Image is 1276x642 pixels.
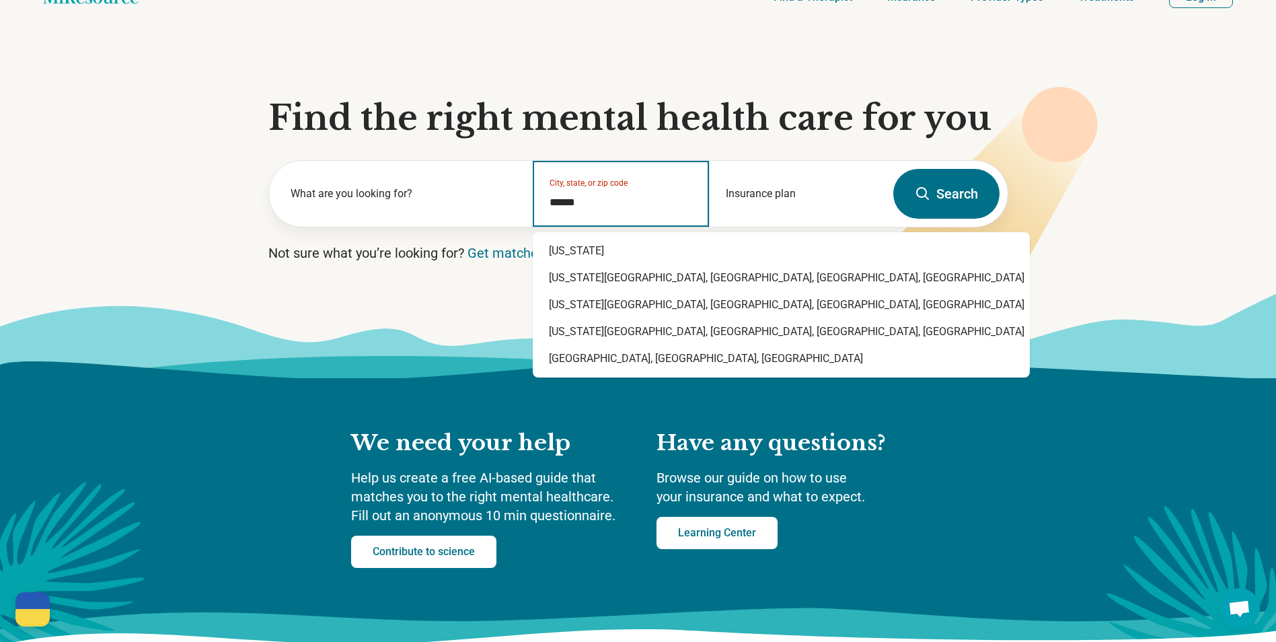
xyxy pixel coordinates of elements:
[533,291,1030,318] div: [US_STATE][GEOGRAPHIC_DATA], [GEOGRAPHIC_DATA], [GEOGRAPHIC_DATA], [GEOGRAPHIC_DATA]
[533,264,1030,291] div: [US_STATE][GEOGRAPHIC_DATA], [GEOGRAPHIC_DATA], [GEOGRAPHIC_DATA], [GEOGRAPHIC_DATA]
[351,429,630,458] h2: We need your help
[533,232,1030,378] div: Suggestions
[893,169,1000,219] button: Search
[533,345,1030,372] div: [GEOGRAPHIC_DATA], [GEOGRAPHIC_DATA], [GEOGRAPHIC_DATA]
[351,468,630,525] p: Help us create a free AI-based guide that matches you to the right mental healthcare. Fill out an...
[656,429,926,458] h2: Have any questions?
[533,238,1030,264] div: [US_STATE]
[291,186,517,202] label: What are you looking for?
[533,318,1030,345] div: [US_STATE][GEOGRAPHIC_DATA], [GEOGRAPHIC_DATA], [GEOGRAPHIC_DATA], [GEOGRAPHIC_DATA]
[351,536,496,568] a: Contribute to science
[1219,588,1260,629] div: Open chat
[656,468,926,506] p: Browse our guide on how to use your insurance and what to expect.
[268,98,1008,139] h1: Find the right mental health care for you
[268,244,1008,262] p: Not sure what you’re looking for?
[467,245,546,261] a: Get matched
[656,517,778,549] a: Learning Center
